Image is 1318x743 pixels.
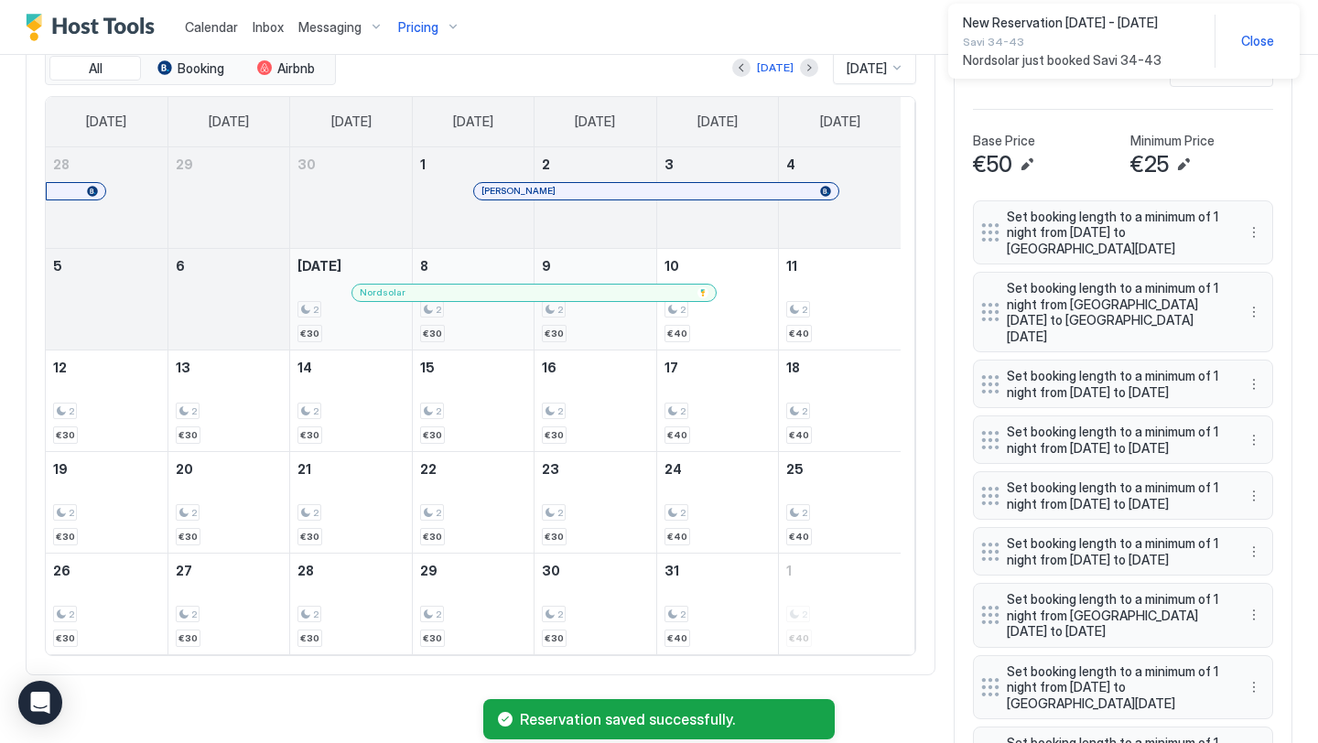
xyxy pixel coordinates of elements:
[46,554,167,587] a: October 26, 2025
[656,147,778,249] td: October 3, 2025
[300,531,319,543] span: €30
[253,17,284,37] a: Inbox
[300,328,319,339] span: €30
[1243,541,1265,563] div: menu
[545,632,564,644] span: €30
[973,527,1273,576] div: Set booking length to a minimum of 1 night from [DATE] to [DATE] menu
[1243,676,1265,698] button: More options
[1243,221,1265,243] div: menu
[1243,485,1265,507] button: More options
[290,249,411,283] a: October 7, 2025
[290,350,412,451] td: October 14, 2025
[290,147,412,249] td: September 30, 2025
[46,350,167,451] td: October 12, 2025
[545,429,564,441] span: €30
[657,452,778,486] a: October 24, 2025
[786,360,800,375] span: 18
[779,350,901,451] td: October 18, 2025
[1007,280,1225,344] span: Set booking length to a minimum of 1 night from [GEOGRAPHIC_DATA][DATE] to [GEOGRAPHIC_DATA][DATE]
[313,405,319,417] span: 2
[535,249,655,283] a: October 9, 2025
[277,60,315,77] span: Airbnb
[191,405,197,417] span: 2
[436,507,441,519] span: 2
[779,553,901,654] td: November 1, 2025
[436,405,441,417] span: 2
[697,113,738,130] span: [DATE]
[1243,221,1265,243] button: More options
[413,554,534,587] a: October 29, 2025
[178,429,198,441] span: €30
[176,360,190,375] span: 13
[185,17,238,37] a: Calendar
[423,531,442,543] span: €30
[290,248,412,350] td: October 7, 2025
[535,147,655,181] a: October 2, 2025
[779,147,901,249] td: October 4, 2025
[290,350,411,384] a: October 14, 2025
[168,249,289,283] a: October 6, 2025
[656,248,778,350] td: October 10, 2025
[253,19,284,35] span: Inbox
[53,461,68,477] span: 19
[420,258,428,274] span: 8
[520,710,820,728] span: Reservation saved successfully.
[535,451,656,553] td: October 23, 2025
[69,405,74,417] span: 2
[656,553,778,654] td: October 31, 2025
[963,15,1200,31] span: New Reservation [DATE] - [DATE]
[68,97,145,146] a: Sunday
[420,461,437,477] span: 22
[1243,373,1265,395] button: More options
[290,147,411,181] a: September 30, 2025
[167,350,289,451] td: October 13, 2025
[657,147,778,181] a: October 3, 2025
[313,507,319,519] span: 2
[53,156,70,172] span: 28
[46,553,167,654] td: October 26, 2025
[290,554,411,587] a: October 28, 2025
[360,286,709,298] div: Nordsolar
[963,52,1200,69] span: Nordsolar just booked Savi 34-43
[1243,301,1265,323] div: menu
[26,14,163,41] a: Host Tools Logo
[789,328,809,339] span: €40
[1243,485,1265,507] div: menu
[847,60,887,77] span: [DATE]
[423,632,442,644] span: €30
[168,147,289,181] a: September 29, 2025
[963,35,1200,48] span: Savi 34-43
[413,147,534,181] a: October 1, 2025
[56,531,75,543] span: €30
[435,97,512,146] a: Wednesday
[209,113,249,130] span: [DATE]
[453,113,493,130] span: [DATE]
[779,451,901,553] td: October 25, 2025
[664,360,678,375] span: 17
[732,59,751,77] button: Previous month
[420,563,438,578] span: 29
[973,133,1035,149] span: Base Price
[176,258,185,274] span: 6
[786,461,804,477] span: 25
[313,608,319,620] span: 2
[86,113,126,130] span: [DATE]
[657,249,778,283] a: October 10, 2025
[18,681,62,725] div: Open Intercom Messenger
[300,632,319,644] span: €30
[1016,154,1038,176] button: Edit
[556,97,633,146] a: Thursday
[46,147,167,181] a: September 28, 2025
[973,471,1273,520] div: Set booking length to a minimum of 1 night from [DATE] to [DATE] menu
[168,452,289,486] a: October 20, 2025
[535,147,656,249] td: October 2, 2025
[1243,429,1265,451] button: More options
[190,97,267,146] a: Monday
[298,19,362,36] span: Messaging
[542,258,551,274] span: 9
[240,56,331,81] button: Airbnb
[313,97,390,146] a: Tuesday
[664,156,674,172] span: 3
[1130,133,1215,149] span: Minimum Price
[973,272,1273,352] div: Set booking length to a minimum of 1 night from [GEOGRAPHIC_DATA][DATE] to [GEOGRAPHIC_DATA][DATE...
